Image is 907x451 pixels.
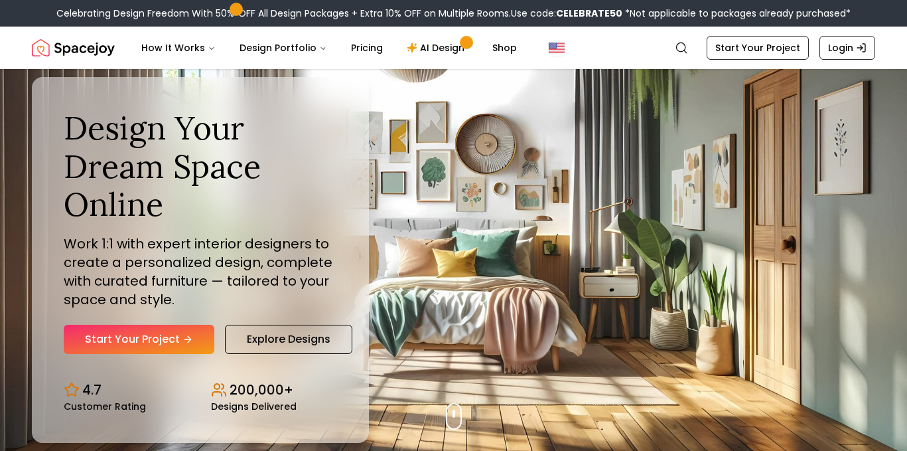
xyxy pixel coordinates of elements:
h1: Design Your Dream Space Online [64,109,337,224]
img: United States [549,40,565,56]
a: Spacejoy [32,35,115,61]
a: Start Your Project [64,325,214,354]
a: Explore Designs [225,325,352,354]
small: Customer Rating [64,402,146,411]
p: 200,000+ [230,381,293,399]
a: AI Design [396,35,479,61]
small: Designs Delivered [211,402,297,411]
nav: Global [32,27,875,69]
span: Use code: [511,7,622,20]
a: Start Your Project [707,36,809,60]
button: Design Portfolio [229,35,338,61]
nav: Main [131,35,527,61]
a: Shop [482,35,527,61]
div: Celebrating Design Freedom With 50% OFF All Design Packages + Extra 10% OFF on Multiple Rooms. [56,7,851,20]
p: Work 1:1 with expert interior designers to create a personalized design, complete with curated fu... [64,234,337,309]
p: 4.7 [82,381,102,399]
div: Design stats [64,370,337,411]
a: Login [819,36,875,60]
span: *Not applicable to packages already purchased* [622,7,851,20]
b: CELEBRATE50 [556,7,622,20]
img: Spacejoy Logo [32,35,115,61]
button: How It Works [131,35,226,61]
a: Pricing [340,35,393,61]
